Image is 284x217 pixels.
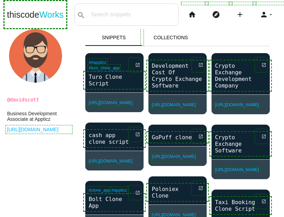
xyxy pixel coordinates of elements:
a: #appticz [112,188,127,193]
i: person [260,3,268,26]
a: open_in_new [130,186,140,199]
a: #turo_clone_app [89,66,120,70]
a: GoPuff clone [148,133,207,141]
a: Taxi Booking Clone Script [212,198,270,213]
a: [URL][DOMAIN_NAME] [89,159,133,164]
a: thiscodeWorks [7,3,64,26]
i: open_in_new [261,130,266,143]
i: open_in_new [198,59,203,71]
i: add [236,3,244,26]
i: explore [212,3,220,26]
h1: @davidscott [7,97,71,102]
i: open_in_new [135,128,140,141]
span: Works [39,10,63,19]
p: Business Development Associate at Appticz [7,111,71,122]
a: open_in_new [256,59,266,71]
a: Crypto Exchange Development Company [212,62,270,90]
a: [URL][DOMAIN_NAME] [215,102,259,107]
a: [URL][DOMAIN_NAME] [215,167,259,172]
i: home [188,3,196,26]
i: open_in_new [261,195,266,208]
a: cash app clone script [85,131,144,146]
a: open_in_new [256,130,266,143]
i: open_in_new [198,130,203,143]
a: [URL][DOMAIN_NAME] [152,154,196,159]
i: open_in_new [198,182,203,194]
a: open_in_new [130,59,140,71]
i: open_in_new [135,59,140,71]
a: [URL][DOMAIN_NAME] [89,100,133,105]
a: open_in_new [193,59,203,71]
a: Collections [142,29,199,46]
i: open_in_new [261,59,266,71]
a: [URL][DOMAIN_NAME] [7,127,71,132]
a: Bolt Clone App [85,195,144,210]
input: Search snippets [87,7,178,22]
i: arrow_drop_down [268,3,274,26]
a: open_in_new [193,182,203,194]
a: ##appticz [89,60,106,65]
i: search [77,4,85,26]
a: open_in_new [193,130,203,143]
a: Poloniex Clone [148,185,207,200]
img: man-5.png [9,29,62,83]
a: Snippets [85,29,143,46]
a: open_in_new [130,128,140,141]
a: open_in_new [256,195,266,208]
a: Turo Clone Script [85,73,144,87]
a: Crypto Exchange Software [212,133,270,155]
a: #clone_app [89,188,110,193]
button: search [75,4,87,25]
i: open_in_new [135,186,140,199]
a: [URL][DOMAIN_NAME] [152,102,196,107]
a: Development Cost Of Crypto Exchange Software [148,62,207,90]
